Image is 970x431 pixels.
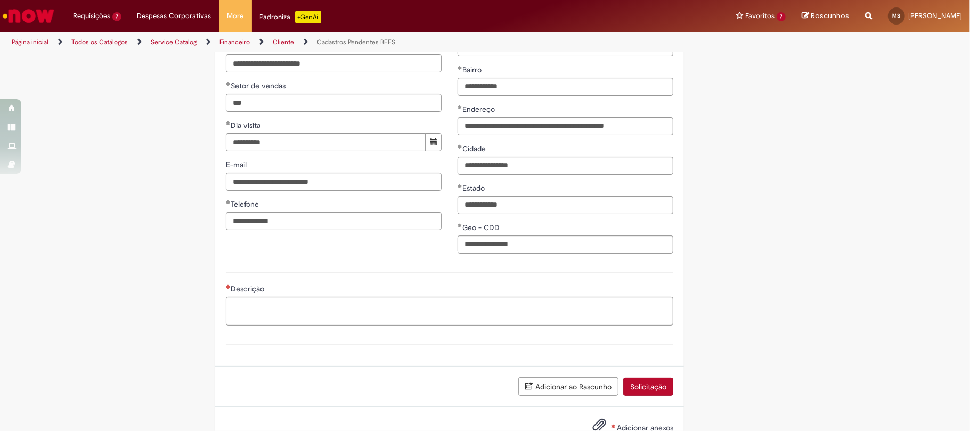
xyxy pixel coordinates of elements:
span: Obrigatório Preenchido [458,184,462,188]
span: 7 [777,12,786,21]
div: Padroniza [260,11,321,23]
span: Obrigatório Preenchido [458,223,462,227]
input: Nome Fantasia [226,54,442,72]
a: Todos os Catálogos [71,38,128,46]
button: Adicionar ao Rascunho [518,377,618,396]
input: Dia visita 05 September 2025 Friday [226,133,426,151]
a: Cliente [273,38,294,46]
span: Bairro [462,65,484,75]
span: Setor de vendas [231,81,288,91]
input: Estado [458,196,673,214]
span: Necessários [226,284,231,289]
span: [PERSON_NAME] [908,11,962,20]
span: Requisições [73,11,110,21]
span: Obrigatório Preenchido [458,66,462,70]
input: Geo - CDD [458,235,673,254]
img: ServiceNow [1,5,56,27]
span: Favoritos [745,11,775,21]
ul: Trilhas de página [8,32,639,52]
span: Obrigatório Preenchido [226,200,231,204]
span: Endereço [462,104,497,114]
input: Endereço [458,117,673,135]
a: Financeiro [219,38,250,46]
a: Cadastros Pendentes BEES [317,38,395,46]
input: Cidade [458,157,673,175]
span: Descrição [231,284,266,294]
a: Service Catalog [151,38,197,46]
span: Obrigatório Preenchido [226,82,231,86]
span: Estado [462,183,487,193]
input: E-mail [226,173,442,191]
span: 7 [112,12,121,21]
span: Despesas Corporativas [137,11,211,21]
span: Obrigatório Preenchido [458,144,462,149]
a: Página inicial [12,38,48,46]
span: Obrigatório Preenchido [458,105,462,109]
input: Bairro [458,78,673,96]
span: Obrigatório Preenchido [226,121,231,125]
input: Setor de vendas [226,94,442,112]
p: +GenAi [295,11,321,23]
span: More [227,11,244,21]
span: E-mail [226,160,249,169]
span: Telefone [231,199,261,209]
span: Geo - CDD [462,223,502,232]
span: Cidade [462,144,488,153]
textarea: Descrição [226,297,673,326]
span: Dia visita [231,120,263,130]
input: Telefone [226,212,442,230]
button: Solicitação [623,378,673,396]
button: Mostrar calendário para Dia visita [425,133,442,151]
span: Rascunhos [811,11,849,21]
span: MS [893,12,901,19]
a: Rascunhos [802,11,849,21]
